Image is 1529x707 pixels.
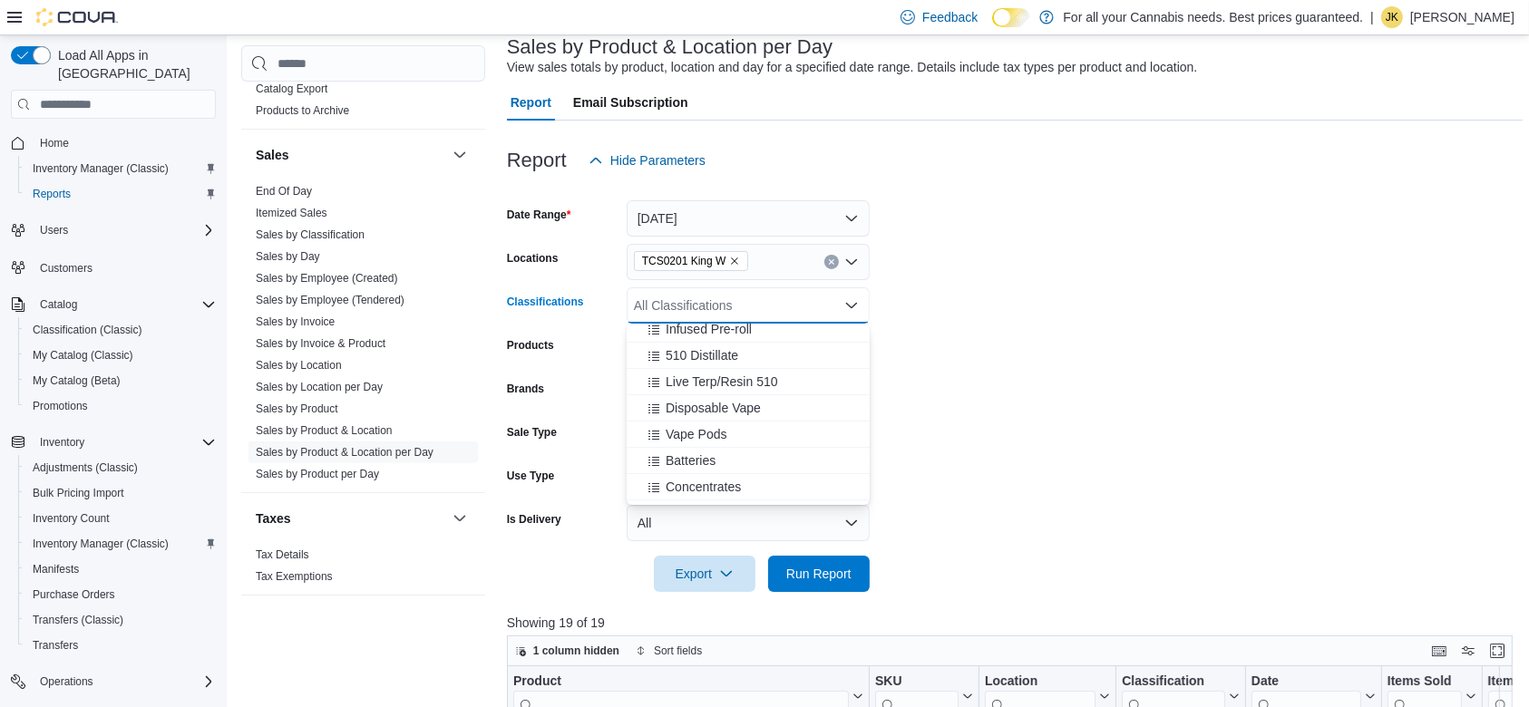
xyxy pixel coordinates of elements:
[40,261,93,276] span: Customers
[992,27,993,28] span: Dark Mode
[25,609,216,631] span: Transfers (Classic)
[18,181,223,207] button: Reports
[256,146,289,164] h3: Sales
[1370,6,1374,28] p: |
[25,183,216,205] span: Reports
[666,504,707,522] span: Edibles
[40,435,84,450] span: Inventory
[4,218,223,243] button: Users
[508,640,627,662] button: 1 column hidden
[241,544,485,595] div: Taxes
[1063,6,1363,28] p: For all your Cannabis needs. Best prices guaranteed.
[33,131,216,154] span: Home
[627,343,870,369] button: 510 Distillate
[507,208,571,222] label: Date Range
[33,348,133,363] span: My Catalog (Classic)
[1251,673,1361,691] div: Date
[4,292,223,317] button: Catalog
[1428,640,1450,662] button: Keyboard shortcuts
[1122,673,1225,691] div: Classification
[844,298,859,313] button: Close list of options
[18,480,223,506] button: Bulk Pricing Import
[256,359,342,372] a: Sales by Location
[256,103,349,118] span: Products to Archive
[610,151,706,169] span: Hide Parameters
[256,207,327,219] a: Itemized Sales
[33,294,84,315] button: Catalog
[1381,6,1403,28] div: Jennifer Kinzie
[256,336,385,351] span: Sales by Invoice & Product
[4,430,223,455] button: Inventory
[256,82,327,96] span: Catalog Export
[665,556,745,592] span: Export
[18,343,223,368] button: My Catalog (Classic)
[507,150,567,171] h3: Report
[1388,673,1462,691] div: Items Sold
[18,455,223,480] button: Adjustments (Classic)
[33,323,142,337] span: Classification (Classic)
[1386,6,1398,28] span: JK
[33,294,216,315] span: Catalog
[33,587,115,602] span: Purchase Orders
[507,512,561,527] label: Is Delivery
[786,565,852,583] span: Run Report
[33,537,169,551] span: Inventory Manager (Classic)
[628,640,709,662] button: Sort fields
[573,84,688,121] span: Email Subscription
[627,369,870,395] button: Live Terp/Resin 510
[40,297,77,312] span: Catalog
[256,249,320,264] span: Sales by Day
[1486,640,1508,662] button: Enter fullscreen
[844,255,859,269] button: Open list of options
[18,582,223,607] button: Purchase Orders
[256,315,335,329] span: Sales by Invoice
[25,395,95,417] a: Promotions
[256,547,309,562] span: Tax Details
[449,144,471,166] button: Sales
[36,8,118,26] img: Cova
[256,272,398,285] a: Sales by Employee (Created)
[256,381,383,393] a: Sales by Location per Day
[33,161,169,176] span: Inventory Manager (Classic)
[18,368,223,393] button: My Catalog (Beta)
[654,556,755,592] button: Export
[40,223,68,237] span: Users
[729,256,740,266] button: Remove TCS0201 King W from selection in this group
[627,474,870,500] button: Concentrates
[25,370,216,392] span: My Catalog (Beta)
[1457,640,1479,662] button: Display options
[33,638,78,653] span: Transfers
[25,395,216,417] span: Promotions
[256,271,398,286] span: Sales by Employee (Created)
[992,8,1030,27] input: Dark Mode
[25,370,128,392] a: My Catalog (Beta)
[256,548,309,561] a: Tax Details
[241,78,485,129] div: Products
[18,607,223,633] button: Transfers (Classic)
[33,187,71,201] span: Reports
[25,533,216,555] span: Inventory Manager (Classic)
[256,206,327,220] span: Itemized Sales
[507,251,559,266] label: Locations
[634,251,749,271] span: TCS0201 King W
[40,674,93,689] span: Operations
[33,373,121,388] span: My Catalog (Beta)
[256,358,342,373] span: Sales by Location
[256,467,379,481] span: Sales by Product per Day
[507,36,833,58] h3: Sales by Product & Location per Day
[627,395,870,421] button: Disposable Vape
[40,136,69,150] span: Home
[1410,6,1514,28] p: [PERSON_NAME]
[256,424,393,437] a: Sales by Product & Location
[25,482,131,504] a: Bulk Pricing Import
[25,457,216,479] span: Adjustments (Classic)
[25,457,145,479] a: Adjustments (Classic)
[25,508,216,529] span: Inventory Count
[18,393,223,419] button: Promotions
[4,669,223,694] button: Operations
[18,317,223,343] button: Classification (Classic)
[256,402,338,416] span: Sales by Product
[25,584,216,605] span: Purchase Orders
[4,254,223,280] button: Customers
[256,104,349,117] a: Products to Archive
